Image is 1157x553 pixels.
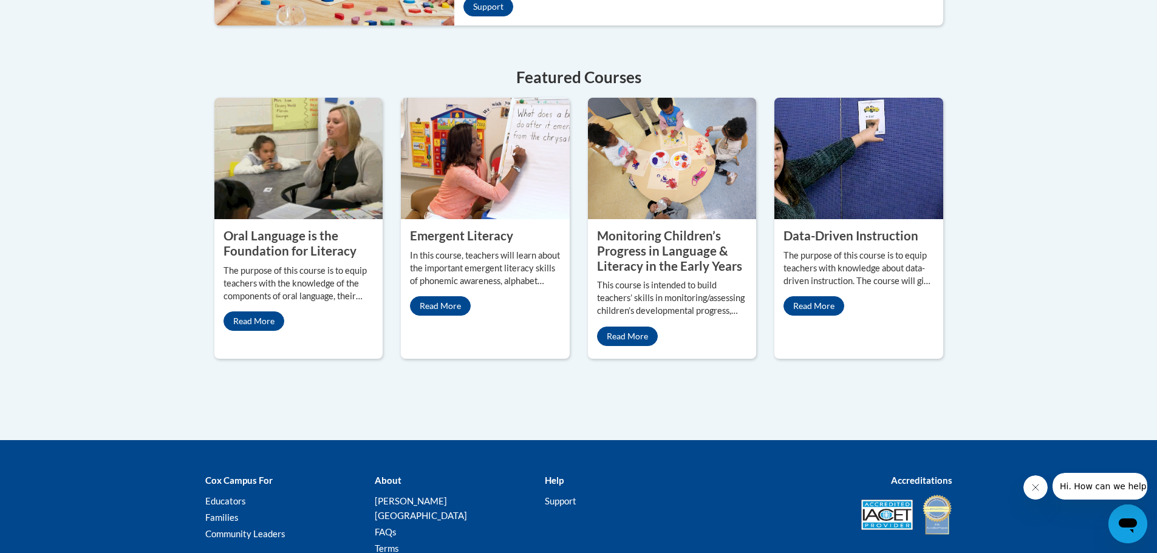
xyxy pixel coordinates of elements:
a: FAQs [375,526,397,537]
img: IDA® Accredited [922,494,952,536]
iframe: Close message [1023,475,1048,500]
a: Community Leaders [205,528,285,539]
a: Educators [205,495,246,506]
iframe: Button to launch messaging window [1108,504,1147,543]
a: Support [545,495,576,506]
b: Cox Campus For [205,475,273,486]
property: Monitoring Children’s Progress in Language & Literacy in the Early Years [597,228,742,273]
h4: Featured Courses [214,66,943,89]
p: In this course, teachers will learn about the important emergent literacy skills of phonemic awar... [410,249,561,288]
img: Accredited IACET® Provider [861,500,913,530]
a: [PERSON_NAME][GEOGRAPHIC_DATA] [375,495,467,521]
img: Monitoring Children’s Progress in Language & Literacy in the Early Years [588,98,757,219]
property: Emergent Literacy [410,228,513,243]
property: Oral Language is the Foundation for Literacy [224,228,357,258]
b: Help [545,475,564,486]
a: Families [205,512,239,523]
img: Data-Driven Instruction [774,98,943,219]
a: Read More [783,296,844,316]
p: This course is intended to build teachers’ skills in monitoring/assessing children’s developmenta... [597,279,748,317]
p: The purpose of this course is to equip teachers with knowledge about data-driven instruction. The... [783,249,934,288]
a: Read More [224,311,284,331]
span: Hi. How can we help? [7,8,98,18]
b: Accreditations [891,475,952,486]
a: Read More [597,327,658,346]
img: Oral Language is the Foundation for Literacy [214,98,383,219]
img: Emergent Literacy [401,98,570,219]
property: Data-Driven Instruction [783,228,918,243]
iframe: Message from company [1053,473,1147,500]
a: Read More [410,296,471,316]
b: About [375,475,401,486]
p: The purpose of this course is to equip teachers with the knowledge of the components of oral lang... [224,265,374,303]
